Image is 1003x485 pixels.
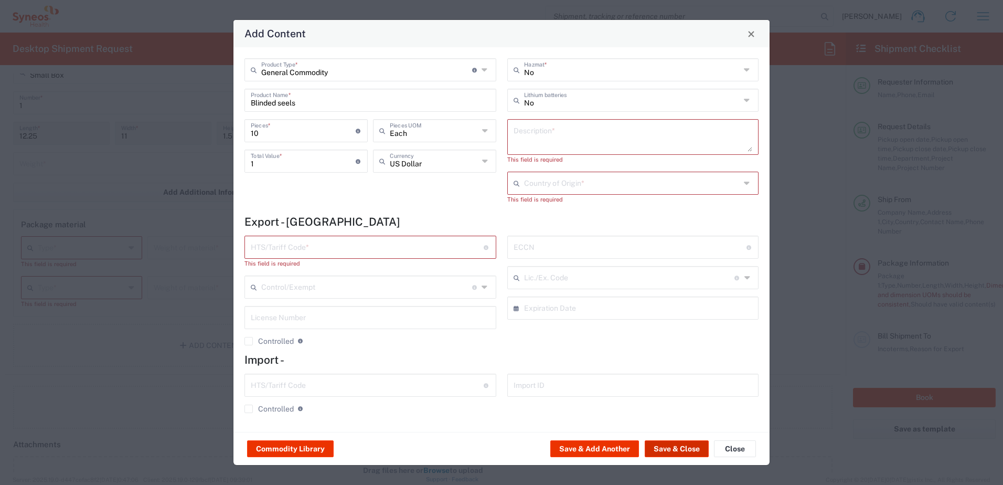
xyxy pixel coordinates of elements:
h4: Add Content [244,26,306,41]
button: Save & Add Another [550,440,639,457]
label: Controlled [244,405,294,413]
h4: Import - [244,353,759,366]
button: Commodity Library [247,440,334,457]
div: This field is required [507,155,759,164]
button: Save & Close [645,440,709,457]
div: This field is required [507,195,759,204]
label: Controlled [244,337,294,345]
h4: Export - [GEOGRAPHIC_DATA] [244,215,759,228]
button: Close [714,440,756,457]
div: This field is required [244,259,496,268]
button: Close [744,26,759,41]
